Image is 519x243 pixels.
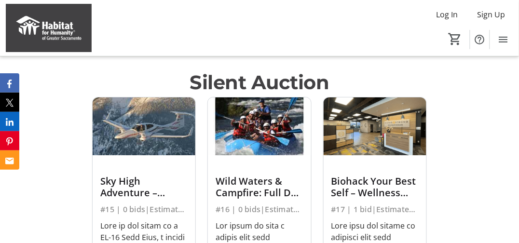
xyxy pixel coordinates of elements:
div: #15 | 0 bids | Estimated Value $1,000 [100,202,188,216]
div: Biohack Your Best Self – Wellness Optimization Experience [331,175,419,199]
p: Silent Auction [190,68,329,97]
button: Help [470,30,490,49]
button: Menu [494,30,513,49]
button: Sign Up [470,7,513,22]
img: Habitat for Humanity of Greater Sacramento's Logo [6,4,92,52]
div: #16 | 0 bids | Estimated Value $1,500 [216,202,303,216]
button: Log In [429,7,466,22]
span: Sign Up [478,9,505,20]
img: Biohack Your Best Self – Wellness Optimization Experience [324,97,426,155]
span: Log In [437,9,458,20]
div: #17 | 1 bid | Estimated Value $750 [331,202,419,216]
button: Cart [447,30,464,48]
div: Sky High Adventure – Private Sightseeing Flight over [GEOGRAPHIC_DATA] or [GEOGRAPHIC_DATA] [100,175,188,199]
img: Wild Waters & Campfire: Full Day of Rafting and Overnight Camping for Six [208,97,311,155]
div: Wild Waters & Campfire: Full Day of Rafting and Overnight Camping for Six [216,175,303,199]
img: Sky High Adventure – Private Sightseeing Flight over Sacramento or San Francisco [93,97,195,155]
